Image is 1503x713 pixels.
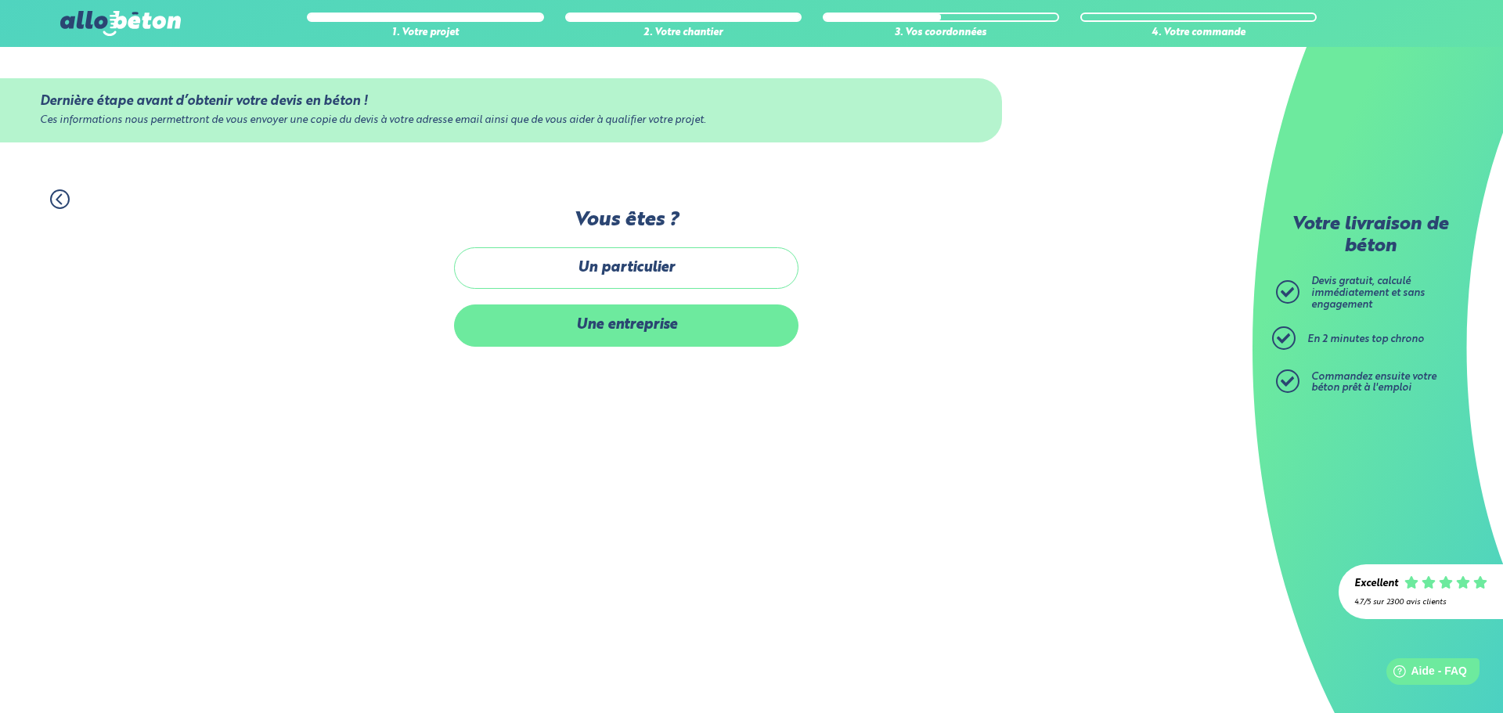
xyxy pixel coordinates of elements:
[823,27,1059,39] div: 3. Vos coordonnées
[565,27,802,39] div: 2. Votre chantier
[1364,652,1486,696] iframe: Help widget launcher
[307,27,543,39] div: 1. Votre projet
[40,94,962,109] div: Dernière étape avant d’obtenir votre devis en béton !
[60,11,181,36] img: allobéton
[454,247,798,289] label: Un particulier
[454,304,798,346] label: Une entreprise
[1080,27,1317,39] div: 4. Votre commande
[454,209,798,232] label: Vous êtes ?
[40,115,962,127] div: Ces informations nous permettront de vous envoyer une copie du devis à votre adresse email ainsi ...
